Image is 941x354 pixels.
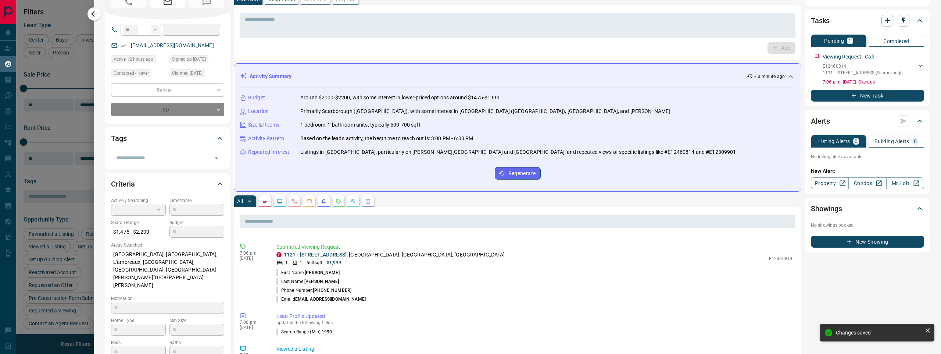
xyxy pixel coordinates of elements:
[248,135,284,142] p: Activity Pattern
[277,198,283,204] svg: Lead Browsing Activity
[886,177,924,189] a: Mr.Loft
[327,259,341,266] p: $1,999
[811,200,924,217] div: Showings
[294,297,366,302] span: [EMAIL_ADDRESS][DOMAIN_NAME]
[304,279,339,284] span: [PERSON_NAME]
[111,197,166,204] p: Actively Searching:
[300,121,421,129] p: 1 bedroom, 1 bathroom units, typically 500-700 sqft
[811,15,830,26] h2: Tasks
[111,175,224,193] div: Criteria
[811,177,849,189] a: Property
[169,69,224,79] div: Mon Oct 13 2025
[211,153,222,163] button: Open
[769,255,792,262] p: E12460814
[300,94,500,102] p: Around $2100-$2200, with some interest in lower-priced options around $1475-$1999
[823,63,903,70] p: E12460814
[169,339,224,346] p: Baths:
[240,251,265,256] p: 7:06 pm
[350,198,356,204] svg: Opportunities
[131,42,214,48] a: [EMAIL_ADDRESS][DOMAIN_NAME]
[285,259,288,266] p: 1
[300,135,473,142] p: Based on the lead's activity, the best time to reach out is: 3:00 PM - 6:00 PM
[276,287,351,294] p: Phone Number:
[914,139,917,144] p: 0
[823,61,924,78] div: E124608141121 - [STREET_ADDRESS],Scarborough
[836,330,922,336] div: Changes saved
[300,148,736,156] p: Listings in [GEOGRAPHIC_DATA], particularly on [PERSON_NAME][GEOGRAPHIC_DATA] and [GEOGRAPHIC_DAT...
[111,295,224,302] p: Motivation:
[848,38,851,43] p: 1
[322,329,332,334] span: 1999
[172,70,203,77] span: Claimed [DATE]
[111,317,166,324] p: Home Type:
[276,252,282,257] div: property.ca
[276,345,792,353] p: Viewed a Listing
[111,226,166,238] p: $1,475 - $2,200
[823,79,924,85] p: 7:06 p.m. [DATE] - Overdue
[240,256,265,261] p: [DATE]
[248,148,289,156] p: Repeated Interest
[823,53,874,61] p: Viewing Request - Call
[305,270,339,275] span: [PERSON_NAME]
[169,219,224,226] p: Budget:
[111,130,224,147] div: Tags
[855,139,858,144] p: 0
[121,43,126,48] svg: Email Verified
[276,329,332,335] p: Search Range (Min) :
[169,197,224,204] p: Timeframe:
[823,70,903,76] p: 1121 - [STREET_ADDRESS] , Scarborough
[111,178,135,190] h2: Criteria
[114,56,153,63] span: Active 12 hours ago
[172,56,206,63] span: Signed up [DATE]
[111,55,166,66] div: Tue Oct 14 2025
[276,312,792,320] p: Lead Profile Updated
[240,320,265,325] p: 7:06 pm
[754,73,785,80] p: < a minute ago
[300,107,670,115] p: Primarily Scarborough ([GEOGRAPHIC_DATA]), with some interest in [GEOGRAPHIC_DATA] ([GEOGRAPHIC_D...
[111,83,224,97] div: Renter
[307,259,322,266] p: 550 sqft
[321,198,327,204] svg: Listing Alerts
[111,132,126,144] h2: Tags
[811,153,924,160] p: No listing alerts available
[248,94,265,102] p: Budget
[291,198,297,204] svg: Calls
[284,251,505,259] p: , [GEOGRAPHIC_DATA], [GEOGRAPHIC_DATA], [GEOGRAPHIC_DATA]
[848,177,886,189] a: Condos
[365,198,371,204] svg: Agent Actions
[818,139,850,144] p: Listing Alerts
[300,259,302,266] p: 1
[276,278,339,285] p: Last Name:
[811,236,924,248] button: New Showing
[883,39,909,44] p: Completed
[250,72,291,80] p: Activity Summary
[313,288,351,293] span: [PHONE_NUMBER]
[284,252,347,258] a: 1121 - [STREET_ADDRESS]
[169,317,224,324] p: Min Size:
[276,269,340,276] p: First Name:
[111,248,224,291] p: [GEOGRAPHIC_DATA], [GEOGRAPHIC_DATA], L'amoreaux, [GEOGRAPHIC_DATA], [GEOGRAPHIC_DATA], [GEOGRAPH...
[811,112,924,130] div: Alerts
[262,198,268,204] svg: Notes
[811,12,924,29] div: Tasks
[111,103,224,116] div: TBD
[248,121,280,129] p: Size & Rooms
[276,296,366,302] p: Email:
[495,167,541,180] button: Regenerate
[306,198,312,204] svg: Emails
[276,320,792,325] p: updated the following fields:
[811,167,924,175] p: New Alert:
[111,339,166,346] p: Beds:
[169,55,224,66] div: Wed Sep 24 2025
[811,90,924,102] button: New Task
[111,242,224,248] p: Areas Searched:
[824,38,844,43] p: Pending
[276,243,792,251] p: Submitted Viewing Request
[248,107,269,115] p: Location
[240,70,795,83] div: Activity Summary< a minute ago
[111,219,166,226] p: Search Range:
[811,115,830,127] h2: Alerts
[811,222,924,229] p: No showings booked
[114,70,149,77] span: Contacted - Never
[811,203,842,215] h2: Showings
